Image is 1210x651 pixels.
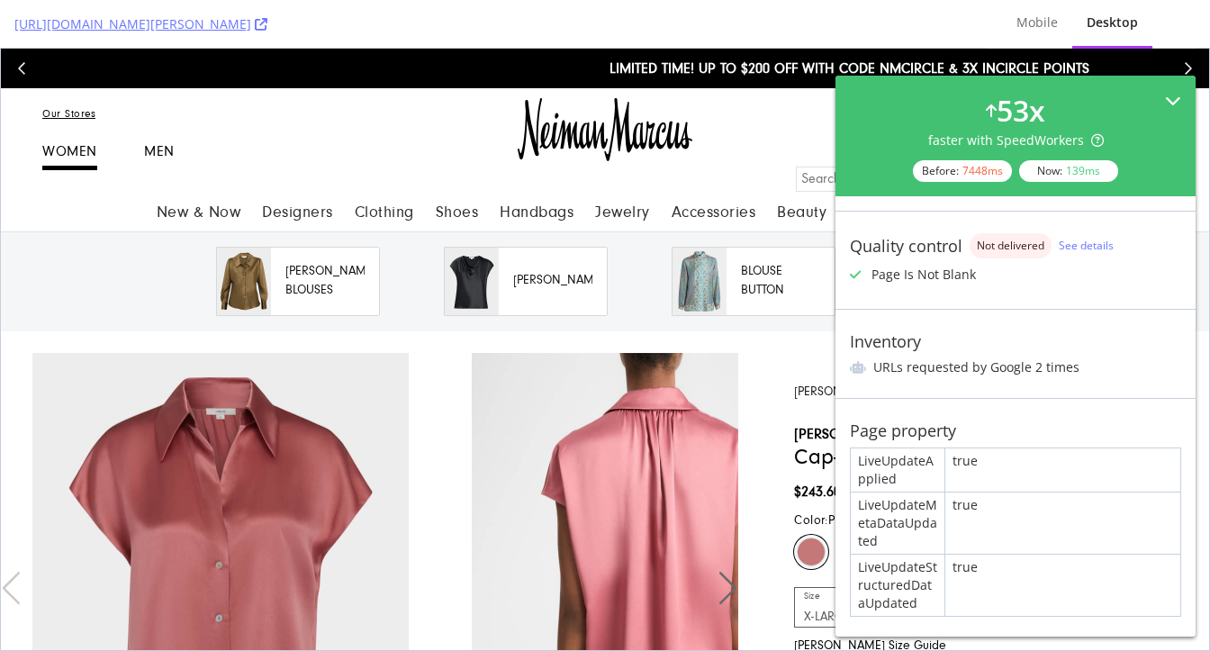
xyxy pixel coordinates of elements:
[850,420,956,440] div: Page property
[1016,14,1058,32] div: Mobile
[850,236,962,256] div: Quality control
[1040,85,1062,101] img: Your Neiman's
[671,157,755,173] span: Accessories
[945,448,1180,492] div: true
[913,160,1012,182] div: Before:
[1177,11,1195,29] button: Next
[962,163,1003,178] div: 7448 ms
[969,49,1049,81] a: My Orders
[776,157,826,173] span: Beauty
[849,157,879,173] span: Kids
[850,331,921,351] div: Inventory
[793,592,945,604] a: [PERSON_NAME] Size Guide
[498,152,573,177] a: Handbags
[1124,86,1138,99] img: my favorite icon
[847,437,876,451] span: $348
[1059,238,1114,253] a: See details
[846,152,880,177] a: Kids
[851,493,944,554] div: LiveUpdateMetaDataUpdated
[260,152,333,177] a: Designers
[14,15,267,33] a: [URL][DOMAIN_NAME][PERSON_NAME]
[775,152,826,177] a: Beauty
[593,152,650,177] a: Jewelry
[793,335,1151,354] nav: Breadcrumb
[900,152,945,177] a: Home
[997,90,1045,131] div: 53 x
[793,397,1151,422] span: Cap-Sleeve Ruched-Back Silk Blouse
[827,466,855,479] span: Pink
[1110,338,1134,350] a: Tops
[671,198,880,273] div: 3 / 5
[795,118,1106,143] input: Search Box Collapsed
[928,131,1104,149] div: faster with SpeedWorkers
[851,555,944,616] div: LiveUpdateStructuredDataUpdated
[1100,118,1181,143] input: submit button
[215,198,425,273] div: 1 / 5
[216,199,270,267] img: Vince Silk Blouses
[156,157,240,173] span: New & Now
[261,157,332,173] span: Designers
[871,266,976,284] div: Page Is Not Blank
[966,157,999,173] span: Gifts
[155,152,241,177] a: New & Now
[443,198,653,273] div: 2 / 5
[965,152,1000,177] a: Gifts
[517,40,691,124] img: Neiman Marcus Logo link to homepage
[1087,14,1138,32] div: Desktop
[793,464,854,483] p: Color:
[969,59,1022,70] span: My Orders
[1034,83,1099,106] button: Sign In and Register - Your Neiman's Account Panel
[1019,160,1118,182] div: Now:
[897,338,994,350] a: Women's Clothing
[670,152,756,177] a: Accessories
[1163,86,1181,102] span: Shopping bag
[970,233,1052,258] div: danger label
[851,448,944,492] div: LiveUpdateApplied
[901,157,944,173] span: Home
[36,49,100,83] button: Our Stores
[945,555,1180,616] div: true
[899,199,953,267] img: Silk Button Blouses
[740,214,819,252] span: Blouse Button
[215,198,379,267] a: Vince Silk Blouses[PERSON_NAME] Blouses
[443,198,607,267] a: Vince Blouses[PERSON_NAME]
[499,157,573,173] span: Handbags
[41,95,96,122] button: WOMEN
[850,358,1181,376] li: URLs requested by Google 2 times
[1066,163,1100,178] div: 139 ms
[1020,152,1054,177] a: Sale
[435,157,478,173] span: Shoes
[354,157,413,173] span: Clothing
[609,14,1088,28] a: LIMITED TIME! UP TO $200 OFF WITH CODE NMCIRCLE & 3X INCIRCLE POINTS
[977,240,1044,251] span: Not delivered
[143,95,174,122] button: MEN
[793,437,840,451] span: $243.60
[434,152,479,177] a: Shoes
[14,11,32,29] button: Previous
[898,198,1108,273] div: 4 / 5
[793,338,884,350] a: [PERSON_NAME]
[793,375,1151,397] a: [PERSON_NAME]
[512,223,591,242] span: [PERSON_NAME]
[594,157,649,173] span: Jewelry
[968,214,1047,252] span: Silk Button Blouses
[671,198,835,267] a: Blouse ButtonBlouse Button
[717,523,737,556] div: Next image
[1048,49,1208,81] a: Match with a Style Advisor
[1021,157,1052,173] span: Sale
[945,493,1180,554] div: true
[1007,338,1097,350] a: [PERSON_NAME]
[284,214,364,252] span: [PERSON_NAME] Blouses
[353,152,414,177] a: Clothing
[672,199,726,267] img: Blouse Button
[793,538,1151,579] div: X-LARGE
[898,198,1062,267] a: Silk Button BlousesSilk Button Blouses
[444,199,498,267] img: Vince Blouses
